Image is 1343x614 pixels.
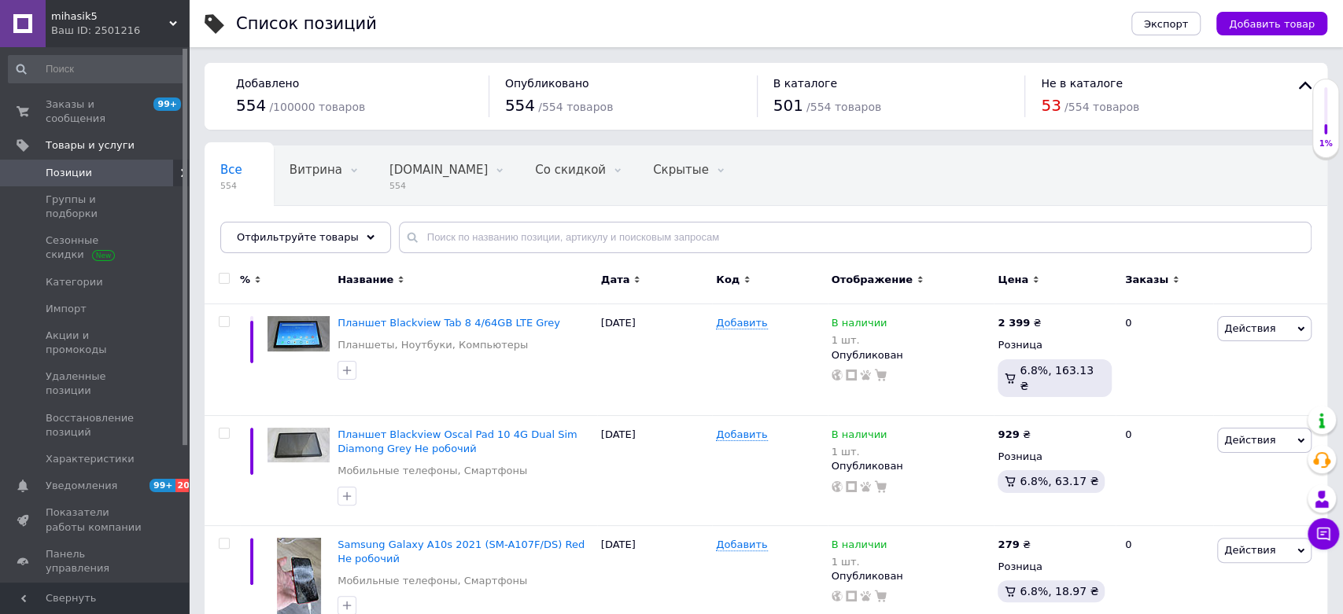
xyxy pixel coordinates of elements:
[505,77,589,90] span: Опубликовано
[338,273,393,287] span: Название
[267,316,330,351] img: Планшет Blackview Tab 8 4/64GB LTE Grey
[46,547,146,575] span: Панель управления
[220,180,242,192] span: 554
[51,9,169,24] span: mihasik5
[998,316,1041,330] div: ₴
[236,96,266,115] span: 554
[149,479,175,492] span: 99+
[338,464,527,478] a: Мобильные телефоны, Смартфоны
[1041,77,1123,90] span: Не в каталоге
[290,163,342,177] span: Витрина
[832,273,913,287] span: Отображение
[338,338,528,352] a: Планшеты, Ноутбуки, Компьютеры
[998,450,1112,464] div: Розница
[1020,585,1098,597] span: 6.8%, 18.97 ₴
[832,348,991,362] div: Опубликован
[236,77,299,90] span: Добавлено
[832,428,887,445] span: В наличии
[832,539,887,555] span: В наличии
[832,317,887,333] span: В наличии
[1020,475,1098,487] span: 6.8%, 63.17 ₴
[1131,12,1201,35] button: Экспорт
[716,273,740,287] span: Код
[998,560,1112,574] div: Розница
[1116,416,1213,526] div: 0
[832,556,887,568] div: 1 шт.
[1224,544,1275,556] span: Действия
[338,428,577,454] a: Планшет Blackview Oscal Pad 10 4G Dual Sim Diamong Grey Не робочий
[1125,273,1168,287] span: Заказы
[46,193,146,221] span: Группы и подборки
[399,222,1312,253] input: Поиск по названию позиции, артикулу и поисковым запросам
[389,180,488,192] span: 554
[46,302,87,316] span: Импорт
[505,96,535,115] span: 554
[240,273,250,287] span: %
[1020,364,1093,392] span: 6.8%, 163.13 ₴
[998,538,1030,552] div: ₴
[389,163,488,177] span: [DOMAIN_NAME]
[46,479,117,493] span: Уведомления
[716,317,767,329] span: Добавить
[46,452,135,466] span: Характеристики
[1041,96,1061,115] span: 53
[1229,18,1315,30] span: Добавить товар
[832,334,887,346] div: 1 шт.
[716,539,767,551] span: Добавить
[601,273,630,287] span: Дата
[998,428,1019,440] b: 929
[1313,138,1338,149] div: 1%
[538,101,613,113] span: / 554 товаров
[153,97,181,111] span: 99+
[267,428,330,462] img: Планшет Blackview Oscal Pad 10 4G Dual Sim Diamong Grey Не робочий
[269,101,365,113] span: / 100000 товаров
[832,569,991,583] div: Опубликован
[220,163,242,177] span: Все
[46,506,146,534] span: Показатели работы компании
[338,539,585,564] a: Samsung Galaxy A10s 2021 (SM-A107F/DS) Red Не робочий
[338,574,527,588] a: Мобильные телефоны, Смартфоны
[8,55,185,83] input: Поиск
[716,428,767,441] span: Добавить
[1144,18,1188,30] span: Экспорт
[653,163,709,177] span: Скрытые
[1216,12,1327,35] button: Добавить товар
[175,479,194,492] span: 20
[832,446,887,458] div: 1 шт.
[51,24,189,38] div: Ваш ID: 2501216
[46,166,92,180] span: Позиции
[220,222,327,237] span: Опубликованные
[237,231,359,243] span: Отфильтруйте товары
[46,370,146,398] span: Удаленные позиции
[998,317,1030,329] b: 2 399
[46,97,146,126] span: Заказы и сообщения
[46,233,146,262] span: Сезонные скидки
[338,317,560,329] a: Планшет Blackview Tab 8 4/64GB LTE Grey
[597,304,712,416] div: [DATE]
[806,101,881,113] span: / 554 товаров
[998,273,1028,287] span: Цена
[998,539,1019,550] b: 279
[236,16,377,32] div: Список позиций
[998,428,1030,442] div: ₴
[597,416,712,526] div: [DATE]
[46,138,135,153] span: Товары и услуги
[46,411,146,439] span: Восстановление позиций
[773,96,803,115] span: 501
[1224,434,1275,446] span: Действия
[46,329,146,357] span: Акции и промокоды
[832,459,991,473] div: Опубликован
[46,275,103,289] span: Категории
[1116,304,1213,416] div: 0
[535,163,606,177] span: Со скидкой
[1308,518,1339,550] button: Чат с покупателем
[998,338,1112,352] div: Розница
[1224,322,1275,334] span: Действия
[773,77,837,90] span: В каталоге
[1064,101,1139,113] span: / 554 товаров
